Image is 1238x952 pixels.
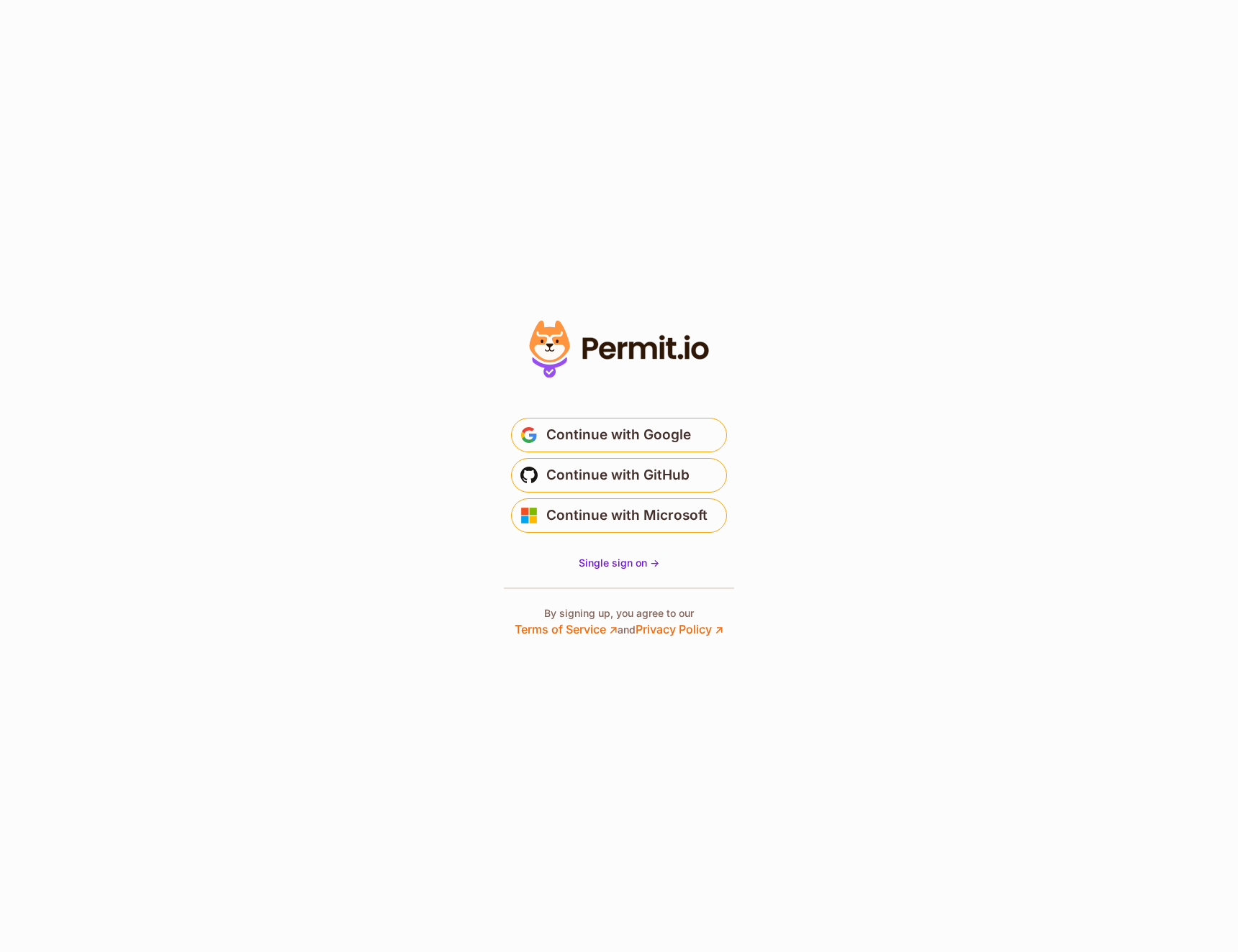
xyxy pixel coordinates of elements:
[546,424,691,447] span: Continue with Google
[636,622,723,636] a: Privacy Policy ↗
[579,557,659,569] span: Single sign on ->
[579,556,659,570] a: Single sign on ->
[511,418,727,452] button: Continue with Google
[515,606,723,638] p: By signing up, you agree to our and
[546,504,708,527] span: Continue with Microsoft
[515,622,618,636] a: Terms of Service ↗
[546,464,690,487] span: Continue with GitHub
[511,458,727,493] button: Continue with GitHub
[511,498,727,533] button: Continue with Microsoft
